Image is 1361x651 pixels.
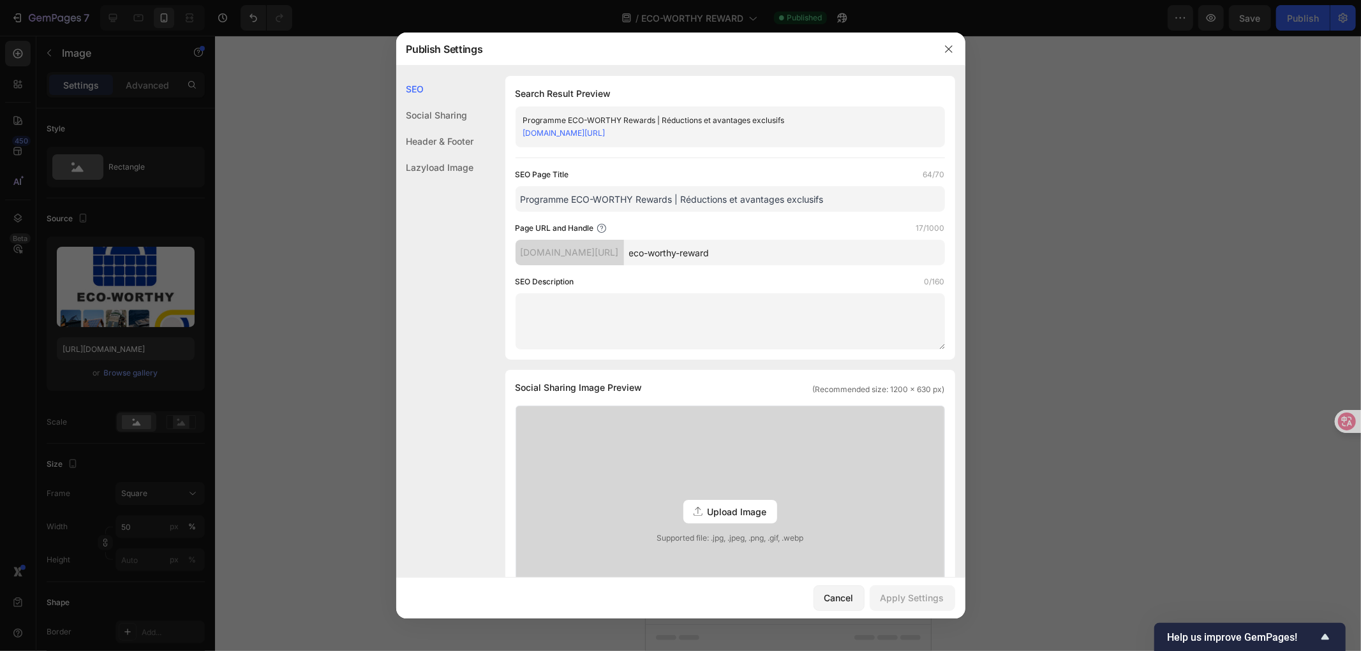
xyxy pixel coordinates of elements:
[516,380,643,395] span: Social Sharing Image Preview
[708,505,767,518] span: Upload Image
[516,86,945,101] h1: Search Result Preview
[396,33,932,66] div: Publish Settings
[1167,629,1333,645] button: Show survey - Help us improve GemPages!
[108,451,176,462] span: from URL or image
[233,11,269,23] u: Adhésion
[523,128,606,138] a: [DOMAIN_NAME][URL]
[104,478,182,492] div: Add blank section
[396,102,474,128] div: Social Sharing
[870,585,955,611] button: Apply Settings
[523,114,916,127] div: Programme ECO-WORTHY Rewards | Réductions et avantages exclusifs
[923,168,945,181] label: 64/70
[881,591,944,604] div: Apply Settings
[76,198,209,332] img: gempages_490570720003228819-601b0dcc-becc-4849-bb44-d6b84c36b571.jpg
[1167,631,1318,643] span: Help us improve GemPages!
[516,186,945,212] input: Title
[26,180,53,192] div: Image
[916,222,945,235] label: 17/1000
[144,10,224,22] a: Échanger des points
[104,391,181,405] div: Choose templates
[64,11,135,23] u: Gagnez des points
[824,591,854,604] div: Cancel
[11,363,71,377] span: Add section
[98,407,186,419] span: inspired by CRO experts
[516,532,944,544] span: Supported file: .jpg, .jpeg, .png, .gif, .webp
[94,494,190,506] span: then drag & drop elements
[16,10,55,23] a: S'inscrire
[516,275,574,288] label: SEO Description
[396,154,474,180] div: Lazyload Image
[925,275,945,288] label: 0/160
[516,222,594,235] label: Page URL and Handle
[814,585,865,611] button: Cancel
[109,435,176,448] div: Generate layout
[13,126,272,188] span: Plus vous interagissez, plus vite vous débloquez des récompenses, car chaque pas avec Eco-Worthy ...
[396,76,474,102] div: SEO
[813,384,945,395] span: (Recommended size: 1200 x 630 px)
[396,128,474,154] div: Header & Footer
[15,37,271,116] span: Vos points sont plus que des chiffres : ce sont des avantages conçus pour la vie réelle.
[624,240,945,265] input: Handle
[516,240,624,265] div: [DOMAIN_NAME][URL]
[64,8,135,24] a: Gagnez des points
[233,8,269,24] a: Adhésion
[516,168,569,181] label: SEO Page Title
